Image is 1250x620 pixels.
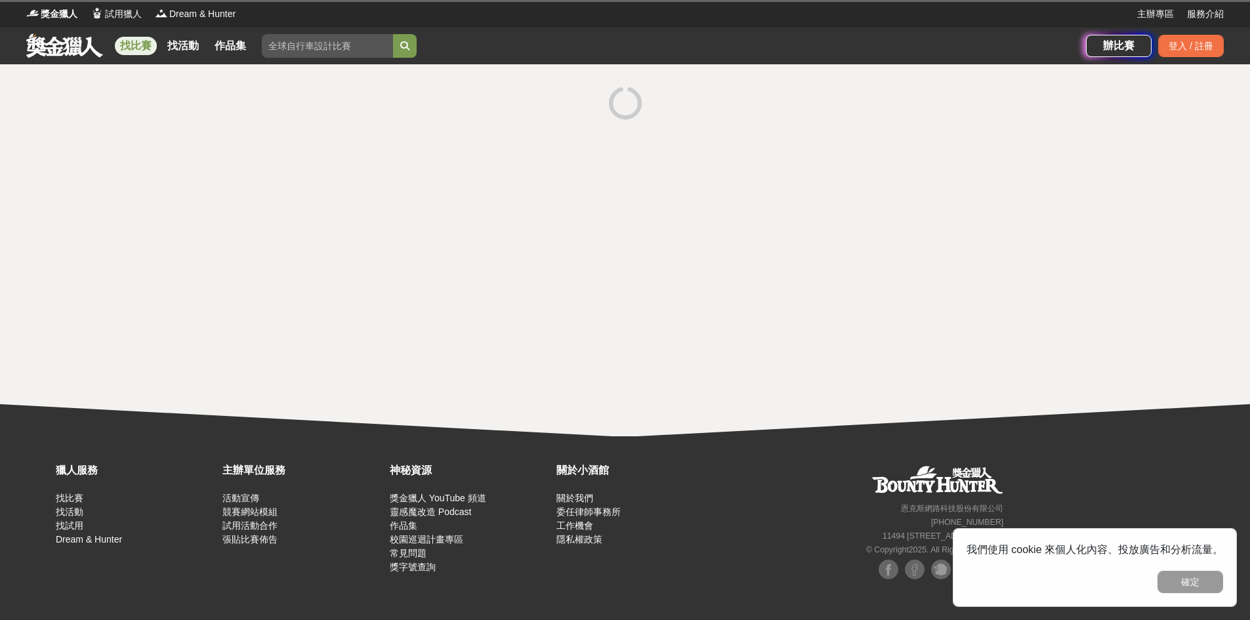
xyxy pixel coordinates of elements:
img: Logo [155,7,168,20]
small: 恩克斯網路科技股份有限公司 [901,504,1003,513]
div: 神秘資源 [390,463,550,478]
a: 找比賽 [115,37,157,55]
img: Facebook [879,560,898,579]
img: Plurk [931,560,951,579]
a: Logo試用獵人 [91,7,142,21]
small: 11494 [STREET_ADDRESS] 3 樓 [883,531,1003,541]
a: Dream & Hunter [56,534,122,545]
a: 找活動 [56,506,83,517]
a: 作品集 [390,520,417,531]
a: 找試用 [56,520,83,531]
a: Logo獎金獵人 [26,7,77,21]
input: 全球自行車設計比賽 [262,34,393,58]
a: 隱私權政策 [556,534,602,545]
a: 獎字號查詢 [390,562,436,572]
a: 找活動 [162,37,204,55]
a: 關於我們 [556,493,593,503]
a: 常見問題 [390,548,427,558]
a: 找比賽 [56,493,83,503]
a: 靈感魔改造 Podcast [390,506,471,517]
a: 活動宣傳 [222,493,259,503]
div: 主辦單位服務 [222,463,383,478]
a: 辦比賽 [1086,35,1152,57]
div: 關於小酒館 [556,463,717,478]
img: Logo [26,7,39,20]
small: © Copyright 2025 . All Rights Reserved. [866,545,1003,554]
a: 獎金獵人 YouTube 頻道 [390,493,486,503]
div: 登入 / 註冊 [1158,35,1224,57]
button: 確定 [1157,571,1223,593]
a: 委任律師事務所 [556,506,621,517]
a: 張貼比賽佈告 [222,534,278,545]
a: 作品集 [209,37,251,55]
img: Logo [91,7,104,20]
small: [PHONE_NUMBER] [931,518,1003,527]
a: 試用活動合作 [222,520,278,531]
span: 我們使用 cookie 來個人化內容、投放廣告和分析流量。 [967,544,1223,555]
a: 工作機會 [556,520,593,531]
img: Facebook [905,560,925,579]
a: LogoDream & Hunter [155,7,236,21]
span: Dream & Hunter [169,7,236,21]
a: 服務介紹 [1187,7,1224,21]
span: 獎金獵人 [41,7,77,21]
div: 獵人服務 [56,463,216,478]
a: 主辦專區 [1137,7,1174,21]
a: 校園巡迴計畫專區 [390,534,463,545]
a: 競賽網站模組 [222,506,278,517]
span: 試用獵人 [105,7,142,21]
